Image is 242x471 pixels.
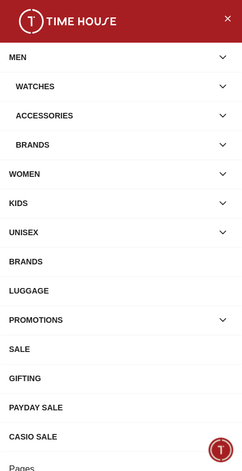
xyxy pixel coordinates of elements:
[9,427,233,447] div: CASIO SALE
[209,438,234,463] div: Chat Widget
[9,281,233,301] div: LUGGAGE
[9,251,233,272] div: BRANDS
[9,397,233,418] div: PAYDAY SALE
[9,47,213,67] div: MEN
[218,9,236,27] button: Close Menu
[11,9,124,34] img: ...
[9,339,233,359] div: SALE
[9,222,213,243] div: UNISEX
[16,106,213,126] div: Accessories
[16,135,213,155] div: Brands
[9,368,233,388] div: GIFTING
[16,76,213,97] div: Watches
[9,193,213,213] div: KIDS
[9,310,213,330] div: PROMOTIONS
[9,164,213,184] div: WOMEN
